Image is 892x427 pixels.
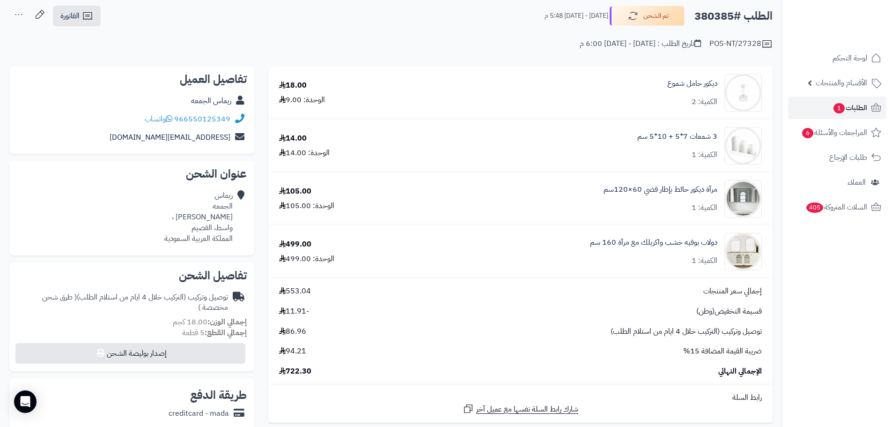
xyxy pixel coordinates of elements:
img: 1726329354-110319010037-90x90.jpg [725,74,761,112]
span: العملاء [848,176,866,189]
span: 1 [833,103,845,114]
a: المراجعات والأسئلة6 [788,121,886,144]
div: الكمية: 1 [692,150,717,160]
span: لوحة التحكم [833,52,867,65]
h2: تفاصيل الشحن [17,270,247,281]
span: السلات المتروكة [805,201,867,214]
span: 86.96 [279,326,306,337]
small: 18.00 كجم [173,316,247,328]
button: تم الشحن [610,6,685,26]
h2: الطلب #380385 [694,7,773,26]
div: 14.00 [279,133,307,144]
h2: طريقة الدفع [190,390,247,401]
span: 94.21 [279,346,306,357]
a: العملاء [788,171,886,194]
span: ( طرق شحن مخصصة ) [42,292,228,314]
img: 1753181775-1-90x90.jpg [725,180,761,217]
strong: إجمالي القطع: [205,327,247,338]
span: الأقسام والمنتجات [816,76,867,90]
div: 105.00 [279,186,311,197]
div: توصيل وتركيب (التركيب خلال 4 ايام من استلام الطلب) [17,292,228,314]
strong: إجمالي الوزن: [207,316,247,328]
span: قسيمة التخفيض(وطن) [696,306,762,317]
div: الكمية: 1 [692,255,717,266]
div: رابط السلة [272,392,769,403]
span: توصيل وتركيب (التركيب خلال 4 ايام من استلام الطلب) [611,326,762,337]
span: الطلبات [833,101,867,114]
span: الإجمالي النهائي [718,366,762,377]
a: شارك رابط السلة نفسها مع عميل آخر [463,403,578,415]
button: إصدار بوليصة الشحن [15,343,245,364]
img: 1757932228-1-90x90.jpg [725,233,761,270]
a: الفاتورة [53,6,101,26]
span: طلبات الإرجاع [829,151,867,164]
a: 966550125349 [174,113,230,125]
a: الطلبات1 [788,97,886,119]
span: ضريبة القيمة المضافة 15% [683,346,762,357]
img: 1726661028-110307010024-90x90.jpg [725,127,761,165]
div: الكمية: 1 [692,202,717,213]
div: الوحدة: 105.00 [279,201,334,211]
span: -11.91 [279,306,309,317]
img: logo-2.png [828,12,883,31]
span: شارك رابط السلة نفسها مع عميل آخر [476,404,578,415]
div: Open Intercom Messenger [14,390,37,413]
small: [DATE] - [DATE] 5:48 م [545,11,608,21]
a: لوحة التحكم [788,47,886,69]
h2: تفاصيل العميل [17,74,247,85]
span: 6 [802,127,814,139]
div: الوحدة: 9.00 [279,95,325,105]
a: السلات المتروكة405 [788,196,886,218]
span: إجمالي سعر المنتجات [703,286,762,297]
div: الوحدة: 499.00 [279,254,334,264]
a: واتساب [145,113,172,125]
span: المراجعات والأسئلة [801,126,867,139]
div: الوحدة: 14.00 [279,148,330,158]
div: الكمية: 2 [692,97,717,107]
span: 722.30 [279,366,311,377]
small: 5 قطعة [182,327,247,338]
a: دولاب بوفيه خشب واكريلك مع مرآة 160 سم [590,237,717,248]
span: الفاتورة [60,10,80,22]
a: 3 شمعات 7*5 + 10*5 سم [637,131,717,142]
div: creditcard - mada [169,408,229,419]
h2: عنوان الشحن [17,168,247,180]
div: 499.00 [279,239,311,250]
span: 405 [805,202,824,213]
div: ريماس الجمعه [PERSON_NAME] ، واسط، القصيم المملكة العربية السعودية [164,190,233,244]
div: تاريخ الطلب : [DATE] - [DATE] 6:00 م [580,38,701,49]
a: ديكور حامل شموع [667,78,717,89]
a: مرآة ديكور حائط بإطار فضي 60×120سم [604,184,717,195]
a: ريماس الجمعه [191,95,231,106]
div: 18.00 [279,80,307,91]
a: [EMAIL_ADDRESS][DOMAIN_NAME] [110,132,230,143]
div: POS-NT/27328 [709,38,773,50]
a: طلبات الإرجاع [788,146,886,169]
span: 553.04 [279,286,311,297]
